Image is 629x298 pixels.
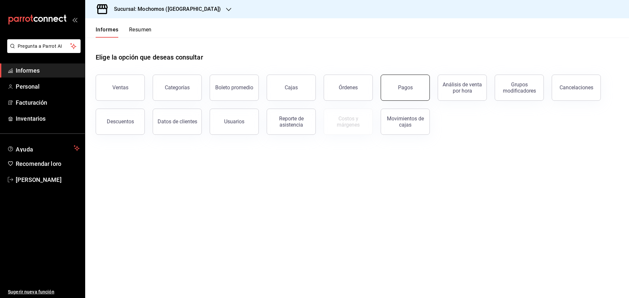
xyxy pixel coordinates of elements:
div: pestañas de navegación [96,26,152,38]
button: Contrata inventarios para ver este informe [324,109,373,135]
button: Reporte de asistencia [267,109,316,135]
button: Grupos modificadores [495,75,544,101]
font: Categorías [165,84,190,91]
font: Pagos [398,84,413,91]
button: Descuentos [96,109,145,135]
font: Movimientos de cajas [387,115,424,128]
font: Cancelaciones [560,84,593,91]
button: Pregunta a Parrot AI [7,39,81,53]
font: Boleto promedio [215,84,253,91]
font: Usuarios [224,118,244,125]
button: Movimientos de cajas [381,109,430,135]
button: Usuarios [210,109,259,135]
a: Pregunta a Parrot AI [5,47,81,54]
button: Boleto promedio [210,75,259,101]
font: Sugerir nueva función [8,289,54,294]
font: Sucursal: Mochomos ([GEOGRAPHIC_DATA]) [114,6,221,12]
font: Resumen [129,26,152,33]
font: Reporte de asistencia [279,115,304,128]
font: Ayuda [16,146,33,153]
button: Datos de clientes [153,109,202,135]
font: Cajas [285,84,298,91]
font: Recomendar loro [16,160,61,167]
button: Pagos [381,75,430,101]
button: Categorías [153,75,202,101]
font: Datos de clientes [158,118,197,125]
font: Pregunta a Parrot AI [18,44,62,49]
button: Cancelaciones [552,75,601,101]
font: Descuentos [107,118,134,125]
font: [PERSON_NAME] [16,176,62,183]
font: Informes [16,67,40,74]
button: abrir_cajón_menú [72,17,77,22]
font: Elige la opción que deseas consultar [96,53,203,61]
button: Análisis de venta por hora [438,75,487,101]
font: Ventas [112,84,128,91]
font: Informes [96,26,119,33]
font: Análisis de venta por hora [443,81,482,94]
font: Facturación [16,99,47,106]
a: Cajas [267,75,316,101]
font: Personal [16,83,40,90]
font: Inventarios [16,115,46,122]
button: Ventas [96,75,145,101]
font: Costos y márgenes [337,115,360,128]
font: Órdenes [339,84,358,91]
font: Grupos modificadores [503,81,536,94]
button: Órdenes [324,75,373,101]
